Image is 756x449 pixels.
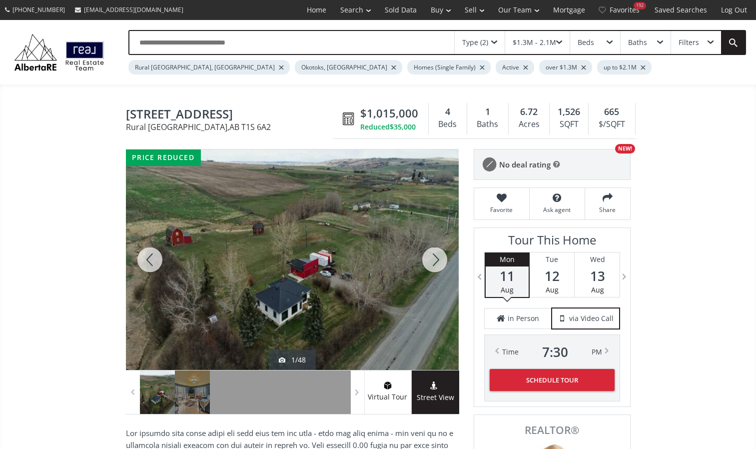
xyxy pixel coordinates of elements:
[575,269,620,283] span: 13
[542,345,568,359] span: 7 : 30
[594,105,630,118] div: 665
[496,60,534,74] div: Active
[501,285,514,294] span: Aug
[128,60,290,74] div: Rural [GEOGRAPHIC_DATA], [GEOGRAPHIC_DATA]
[490,369,615,391] button: Schedule Tour
[484,233,620,252] h3: Tour This Home
[569,313,614,323] span: via Video Call
[508,313,539,323] span: in Person
[390,122,416,132] span: $35,000
[70,0,188,19] a: [EMAIL_ADDRESS][DOMAIN_NAME]
[575,252,620,266] div: Wed
[472,105,503,118] div: 1
[479,154,499,174] img: rating icon
[434,117,462,132] div: Beds
[628,39,647,46] div: Baths
[578,39,594,46] div: Beds
[126,107,338,123] span: 64144 434 Avenue West
[126,149,459,370] div: 64144 434 Avenue West Rural Foothills County, AB T1S 6A2 - Photo 1 of 48
[126,123,338,131] span: Rural [GEOGRAPHIC_DATA] , AB T1S 6A2
[499,159,551,170] span: No deal rating
[486,269,529,283] span: 11
[360,105,418,121] span: $1,015,000
[472,117,503,132] div: Baths
[486,252,529,266] div: Mon
[364,391,411,403] span: Virtual Tour
[126,149,201,166] div: price reduced
[597,60,652,74] div: up to $2.1M
[530,269,574,283] span: 12
[364,370,412,414] a: virtual tour iconVirtual Tour
[535,205,580,214] span: Ask agent
[590,205,625,214] span: Share
[12,5,65,14] span: [PHONE_NUMBER]
[539,60,592,74] div: over $1.3M
[530,252,574,266] div: Tue
[679,39,699,46] div: Filters
[591,285,604,294] span: Aug
[514,117,544,132] div: Acres
[502,345,602,359] div: Time PM
[279,355,306,365] div: 1/48
[634,2,646,9] div: 192
[555,117,583,132] div: SQFT
[412,392,459,403] span: Street View
[84,5,183,14] span: [EMAIL_ADDRESS][DOMAIN_NAME]
[558,105,580,118] span: 1,526
[462,39,488,46] div: Type (2)
[479,205,524,214] span: Favorite
[594,117,630,132] div: $/SQFT
[513,39,556,46] div: $1.3M - 2.1M
[295,60,402,74] div: Okotoks, [GEOGRAPHIC_DATA]
[383,381,393,389] img: virtual tour icon
[10,31,108,72] img: Logo
[360,122,418,132] div: Reduced
[615,144,635,153] div: NEW!
[434,105,462,118] div: 4
[546,285,559,294] span: Aug
[407,60,491,74] div: Homes (Single Family)
[485,425,619,435] span: REALTOR®
[514,105,544,118] div: 6.72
